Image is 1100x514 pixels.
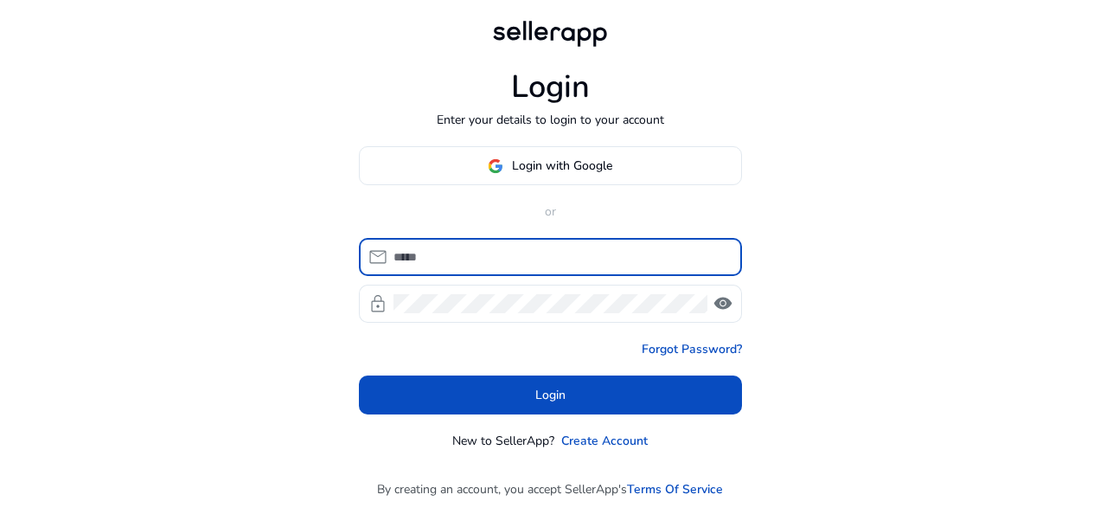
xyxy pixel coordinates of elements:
p: or [359,202,742,221]
h1: Login [511,68,590,106]
span: lock [368,293,388,314]
a: Create Account [561,432,648,450]
a: Terms Of Service [627,480,723,498]
a: Forgot Password? [642,340,742,358]
img: google-logo.svg [488,158,503,174]
p: Enter your details to login to your account [437,111,664,129]
span: Login with Google [512,157,612,175]
p: New to SellerApp? [452,432,554,450]
span: Login [535,386,566,404]
button: Login [359,376,742,414]
span: visibility [713,293,733,314]
span: mail [368,247,388,267]
button: Login with Google [359,146,742,185]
